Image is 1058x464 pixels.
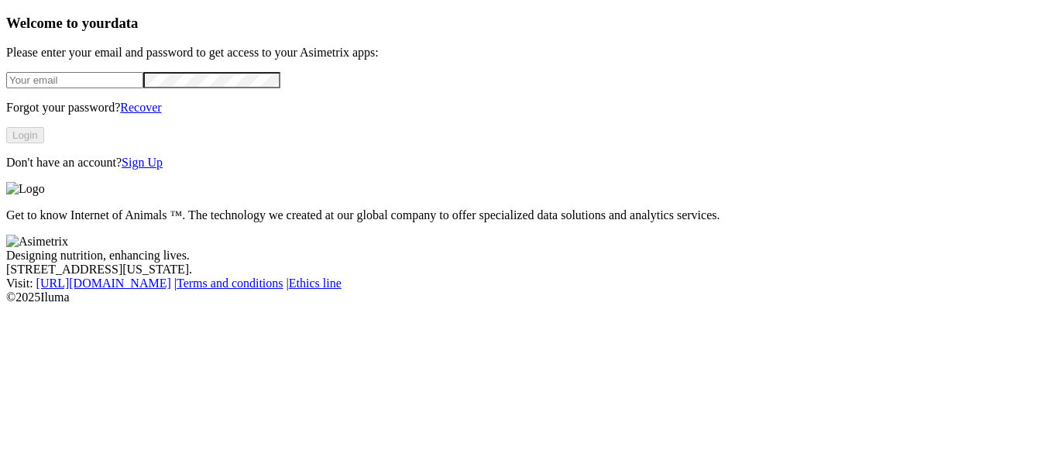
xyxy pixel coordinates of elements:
a: Recover [120,101,161,114]
button: Login [6,127,44,143]
a: Sign Up [122,156,163,169]
a: Terms and conditions [177,277,283,290]
p: Forgot your password? [6,101,1052,115]
a: Ethics line [289,277,342,290]
img: Logo [6,182,45,196]
div: © 2025 Iluma [6,290,1052,304]
div: Visit : | | [6,277,1052,290]
p: Get to know Internet of Animals ™. The technology we created at our global company to offer speci... [6,208,1052,222]
img: Asimetrix [6,235,68,249]
h3: Welcome to your [6,15,1052,32]
p: Please enter your email and password to get access to your Asimetrix apps: [6,46,1052,60]
div: Designing nutrition, enhancing lives. [6,249,1052,263]
span: data [111,15,138,31]
input: Your email [6,72,143,88]
a: [URL][DOMAIN_NAME] [36,277,171,290]
p: Don't have an account? [6,156,1052,170]
div: [STREET_ADDRESS][US_STATE]. [6,263,1052,277]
